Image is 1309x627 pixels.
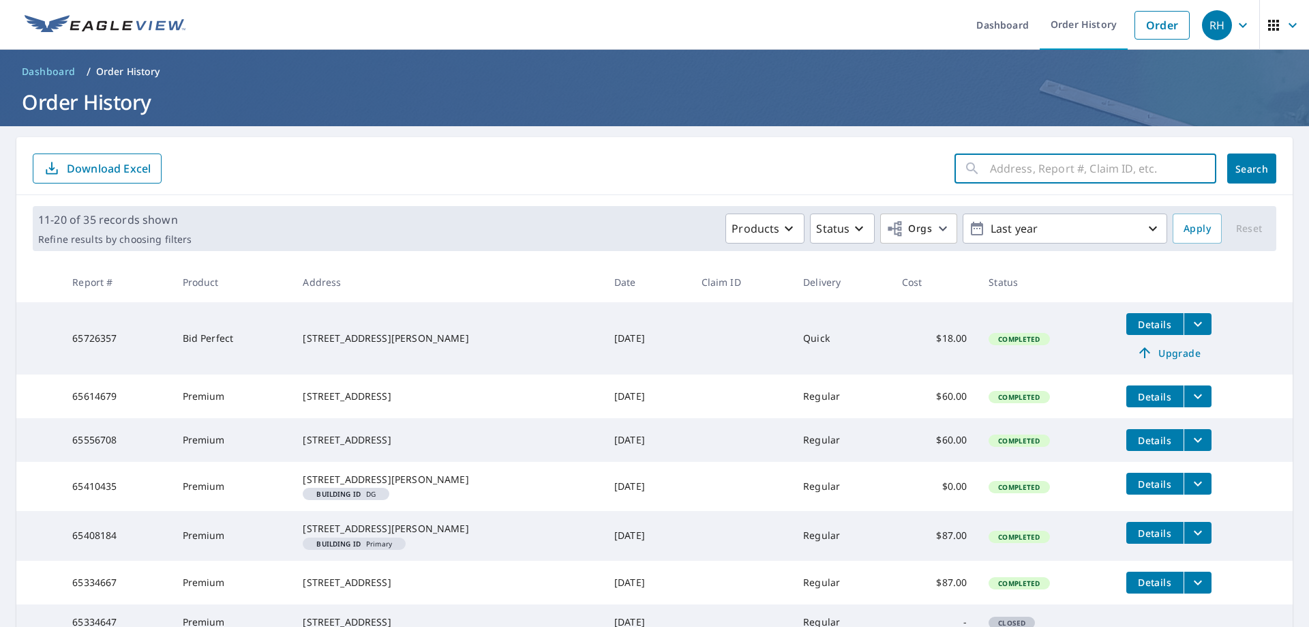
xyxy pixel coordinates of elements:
td: $18.00 [891,302,978,375]
button: filesDropdownBtn-65334667 [1184,572,1212,594]
p: Order History [96,65,160,78]
td: 65556708 [61,418,171,462]
td: [DATE] [603,561,691,604]
th: Claim ID [691,262,793,302]
td: $60.00 [891,418,978,462]
th: Cost [891,262,978,302]
a: Upgrade [1126,342,1212,364]
span: Completed [990,532,1048,542]
td: Regular [792,462,891,511]
td: Regular [792,561,891,604]
th: Status [978,262,1115,302]
th: Product [172,262,292,302]
button: Search [1227,154,1276,184]
span: Completed [990,334,1048,344]
td: Premium [172,511,292,560]
button: detailsBtn-65556708 [1126,429,1184,451]
a: Dashboard [16,61,81,83]
div: RH [1202,10,1232,40]
p: Products [732,220,779,237]
div: [STREET_ADDRESS][PERSON_NAME] [303,522,592,536]
span: Details [1134,478,1175,491]
p: 11-20 of 35 records shown [38,212,192,228]
nav: breadcrumb [16,61,1293,83]
p: Last year [985,217,1145,241]
span: Search [1238,162,1265,175]
button: detailsBtn-65726357 [1126,313,1184,335]
span: Orgs [886,220,932,237]
td: [DATE] [603,462,691,511]
td: 65410435 [61,462,171,511]
button: filesDropdownBtn-65614679 [1184,385,1212,407]
span: Details [1134,390,1175,403]
span: Completed [990,392,1048,402]
td: $87.00 [891,561,978,604]
td: 65408184 [61,511,171,560]
button: detailsBtn-65334667 [1126,572,1184,594]
li: / [87,63,91,80]
em: Building ID [316,540,361,547]
span: DG [308,491,384,497]
div: [STREET_ADDRESS] [303,576,592,589]
button: Last year [963,214,1167,244]
td: Premium [172,418,292,462]
span: Apply [1184,220,1211,237]
h1: Order History [16,88,1293,116]
td: 65614679 [61,375,171,418]
span: Details [1134,576,1175,589]
th: Report # [61,262,171,302]
button: Orgs [880,214,957,244]
img: EV Logo [25,15,185,35]
th: Address [292,262,603,302]
td: Regular [792,511,891,560]
td: $0.00 [891,462,978,511]
td: [DATE] [603,375,691,418]
span: Upgrade [1134,345,1203,361]
td: 65334667 [61,561,171,604]
span: Details [1134,527,1175,540]
p: Status [816,220,849,237]
th: Delivery [792,262,891,302]
td: [DATE] [603,418,691,462]
td: $87.00 [891,511,978,560]
button: Download Excel [33,154,162,184]
button: Status [810,214,875,244]
td: $60.00 [891,375,978,418]
button: detailsBtn-65408184 [1126,522,1184,544]
p: Refine results by choosing filters [38,233,192,246]
th: Date [603,262,691,302]
td: Regular [792,418,891,462]
div: [STREET_ADDRESS] [303,433,592,447]
td: Premium [172,561,292,604]
span: Details [1134,318,1175,331]
td: Regular [792,375,891,418]
td: Quick [792,302,891,375]
button: detailsBtn-65614679 [1126,385,1184,407]
td: Premium [172,462,292,511]
span: Completed [990,436,1048,446]
button: Products [725,214,804,244]
button: filesDropdownBtn-65408184 [1184,522,1212,544]
span: Primary [308,540,400,547]
button: detailsBtn-65410435 [1126,473,1184,495]
span: Dashboard [22,65,76,78]
td: [DATE] [603,511,691,560]
td: 65726357 [61,302,171,375]
td: Premium [172,375,292,418]
button: Apply [1173,214,1222,244]
div: [STREET_ADDRESS] [303,390,592,403]
input: Address, Report #, Claim ID, etc. [990,149,1216,188]
td: Bid Perfect [172,302,292,375]
button: filesDropdownBtn-65410435 [1184,473,1212,495]
div: [STREET_ADDRESS][PERSON_NAME] [303,473,592,486]
button: filesDropdownBtn-65556708 [1184,429,1212,451]
span: Details [1134,434,1175,447]
em: Building ID [316,491,361,497]
span: Completed [990,482,1048,492]
button: filesDropdownBtn-65726357 [1184,313,1212,335]
p: Download Excel [67,161,151,176]
td: [DATE] [603,302,691,375]
span: Completed [990,579,1048,588]
a: Order [1134,11,1190,40]
div: [STREET_ADDRESS][PERSON_NAME] [303,332,592,345]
